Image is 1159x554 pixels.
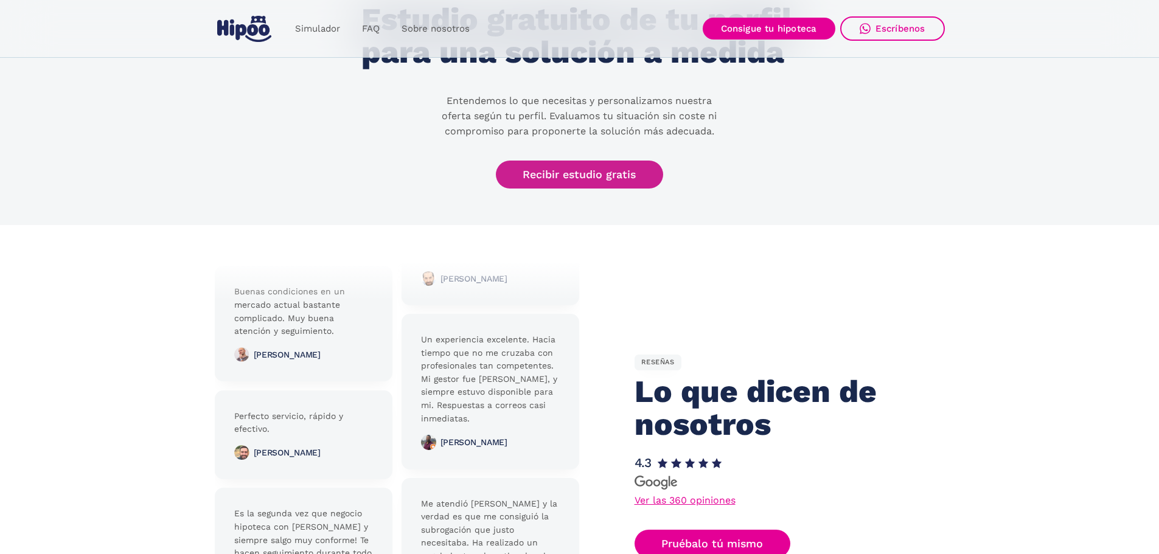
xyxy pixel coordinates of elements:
[361,3,798,69] h2: Estudio gratuito de tu perfil para una solución a medida
[433,94,725,139] p: Entendemos lo que necesitas y personalizamos nuestra oferta según tu perfil. Evaluamos tu situaci...
[496,161,664,189] a: Recibir estudio gratis
[635,355,681,370] div: RESEÑAS
[635,456,652,470] h1: 4.3
[875,23,925,34] div: Escríbenos
[391,17,481,41] a: Sobre nosotros
[840,16,945,41] a: Escríbenos
[635,375,915,441] h2: Lo que dicen de nosotros
[351,17,391,41] a: FAQ
[284,17,351,41] a: Simulador
[635,496,736,505] a: Ver las 360 opiniones
[215,11,274,47] a: home
[703,18,835,40] a: Consigue tu hipoteca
